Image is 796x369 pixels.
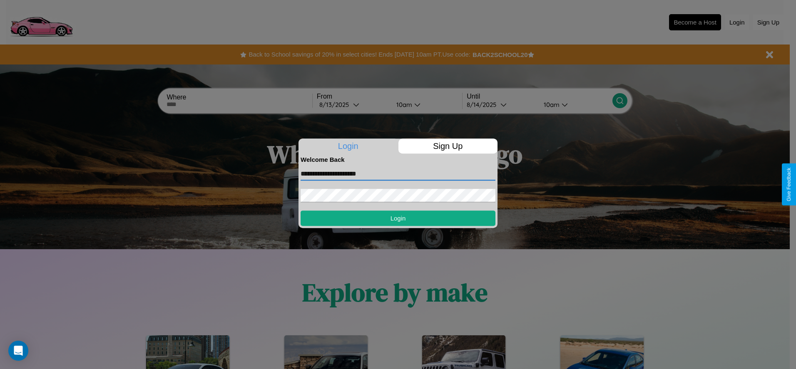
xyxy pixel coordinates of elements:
[301,211,495,226] button: Login
[8,341,28,361] div: Open Intercom Messenger
[786,168,792,201] div: Give Feedback
[301,156,495,163] h4: Welcome Back
[298,139,398,154] p: Login
[398,139,498,154] p: Sign Up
